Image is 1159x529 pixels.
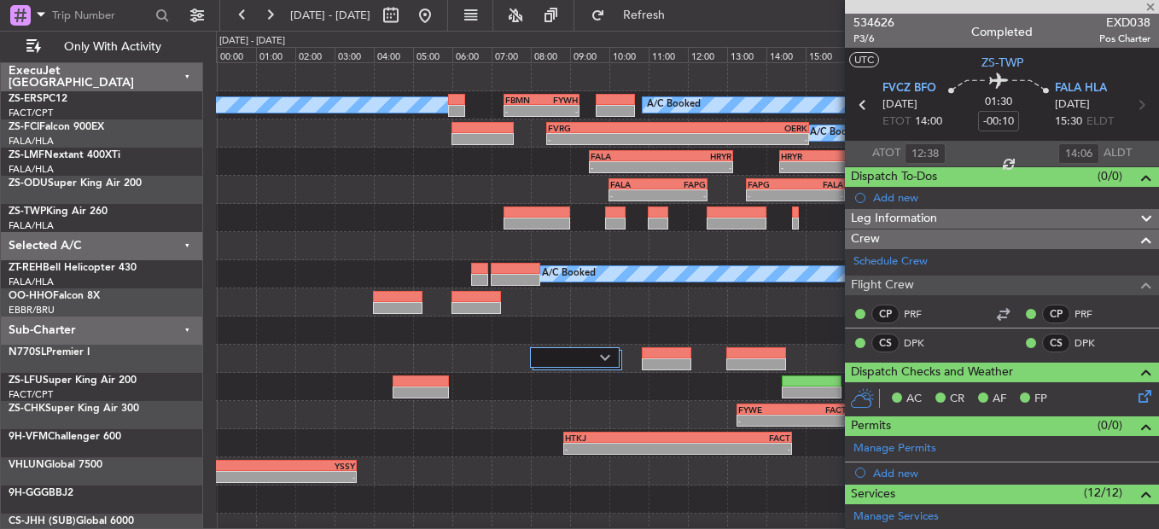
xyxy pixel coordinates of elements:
[505,106,541,116] div: -
[9,107,53,119] a: FACT/CPT
[609,47,649,62] div: 10:00
[873,466,1150,480] div: Add new
[295,47,335,62] div: 02:00
[851,276,914,295] span: Flight Crew
[9,404,139,414] a: ZS-CHKSuper King Air 300
[9,304,55,317] a: EBBR/BRU
[853,32,894,46] span: P3/6
[9,206,46,217] span: ZS-TWP
[906,391,922,408] span: AC
[9,94,67,104] a: ZS-ERSPC12
[52,3,150,28] input: Trip Number
[658,179,706,189] div: FAPG
[9,263,137,273] a: ZT-REHBell Helicopter 430
[9,263,43,273] span: ZT-REH
[9,122,39,132] span: ZS-FCI
[542,106,578,116] div: -
[452,47,492,62] div: 06:00
[492,47,531,62] div: 07:00
[256,47,295,62] div: 01:00
[9,460,102,470] a: VHLUNGlobal 7500
[851,209,937,229] span: Leg Information
[661,151,732,161] div: HRYR
[9,276,54,288] a: FALA/HLA
[9,178,48,189] span: ZS-ODU
[1099,32,1150,46] span: Pos Charter
[678,134,807,144] div: -
[810,120,864,146] div: A/C Booked
[591,162,661,172] div: -
[9,516,76,526] span: CS-JHH (SUB)
[851,416,891,436] span: Permits
[882,96,917,113] span: [DATE]
[1075,306,1113,322] a: PRF
[915,113,942,131] span: 14:00
[9,460,44,470] span: VHLUN
[9,135,54,148] a: FALA/HLA
[1086,113,1114,131] span: ELDT
[678,433,790,443] div: FACT
[872,145,900,162] span: ATOT
[9,404,45,414] span: ZS-CHK
[9,375,43,386] span: ZS-LFU
[688,47,727,62] div: 12:00
[542,95,578,105] div: FYWH
[9,178,142,189] a: ZS-ODUSuper King Air 200
[9,516,134,526] a: CS-JHH (SUB)Global 6000
[853,14,894,32] span: 534626
[993,391,1006,408] span: AF
[950,391,964,408] span: CR
[658,190,706,201] div: -
[851,363,1013,382] span: Dispatch Checks and Weather
[9,488,73,498] a: 9H-GGGBBJ2
[9,163,54,176] a: FALA/HLA
[9,150,44,160] span: ZS-LMF
[904,335,942,351] a: DPK
[806,47,845,62] div: 15:00
[851,167,937,187] span: Dispatch To-Dos
[738,416,792,426] div: -
[565,444,678,454] div: -
[610,179,658,189] div: FALA
[9,219,54,232] a: FALA/HLA
[505,95,541,105] div: FBMN
[600,354,610,361] img: arrow-gray.svg
[1098,167,1122,185] span: (0/0)
[795,190,843,201] div: -
[792,416,846,426] div: -
[1075,335,1113,351] a: DPK
[1099,14,1150,32] span: EXD038
[661,162,732,172] div: -
[647,92,701,118] div: A/C Booked
[583,2,685,29] button: Refresh
[882,113,911,131] span: ETOT
[904,306,942,322] a: PRF
[548,134,678,144] div: -
[678,123,807,133] div: OERK
[853,253,928,270] a: Schedule Crew
[781,151,852,161] div: HRYR
[1055,113,1082,131] span: 15:30
[219,34,285,49] div: [DATE] - [DATE]
[849,52,879,67] button: UTC
[570,47,609,62] div: 09:00
[981,54,1023,72] span: ZS-TWP
[413,47,452,62] div: 05:00
[766,47,806,62] div: 14:00
[44,41,180,53] span: Only With Activity
[9,388,53,401] a: FACT/CPT
[290,8,370,23] span: [DATE] - [DATE]
[565,433,678,443] div: HTKJ
[678,444,790,454] div: -
[19,33,185,61] button: Only With Activity
[873,190,1150,205] div: Add new
[727,47,766,62] div: 13:00
[1055,80,1107,97] span: FALA HLA
[9,122,104,132] a: ZS-FCIFalcon 900EX
[871,334,900,352] div: CS
[9,347,90,358] a: N770SLPremier I
[591,151,661,161] div: FALA
[110,461,356,471] div: YSSY
[9,375,137,386] a: ZS-LFUSuper King Air 200
[1042,305,1070,323] div: CP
